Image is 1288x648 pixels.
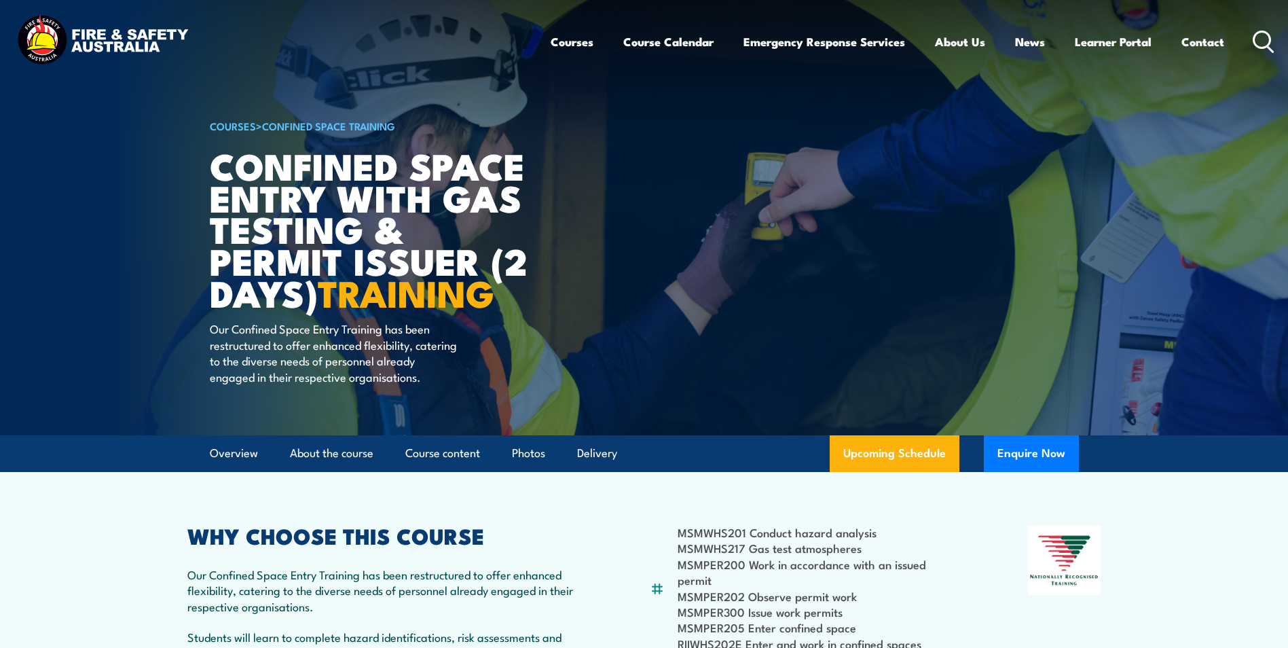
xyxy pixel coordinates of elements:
[318,264,494,320] strong: TRAINING
[405,435,480,471] a: Course content
[678,588,962,604] li: MSMPER202 Observe permit work
[678,524,962,540] li: MSMWHS201 Conduct hazard analysis
[290,435,373,471] a: About the course
[623,24,714,60] a: Course Calendar
[678,556,962,588] li: MSMPER200 Work in accordance with an issued permit
[678,604,962,619] li: MSMPER300 Issue work permits
[1181,24,1224,60] a: Contact
[577,435,617,471] a: Delivery
[512,435,545,471] a: Photos
[678,619,962,635] li: MSMPER205 Enter confined space
[210,321,458,384] p: Our Confined Space Entry Training has been restructured to offer enhanced flexibility, catering t...
[1075,24,1152,60] a: Learner Portal
[187,566,584,614] p: Our Confined Space Entry Training has been restructured to offer enhanced flexibility, catering t...
[678,540,962,556] li: MSMWHS217 Gas test atmospheres
[210,149,545,308] h1: Confined Space Entry with Gas Testing & Permit Issuer (2 days)
[830,435,959,472] a: Upcoming Schedule
[984,435,1079,472] button: Enquire Now
[210,118,545,134] h6: >
[1015,24,1045,60] a: News
[187,526,584,545] h2: WHY CHOOSE THIS COURSE
[1028,526,1101,595] img: Nationally Recognised Training logo.
[551,24,593,60] a: Courses
[743,24,905,60] a: Emergency Response Services
[935,24,985,60] a: About Us
[210,118,256,133] a: COURSES
[210,435,258,471] a: Overview
[262,118,395,133] a: Confined Space Training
